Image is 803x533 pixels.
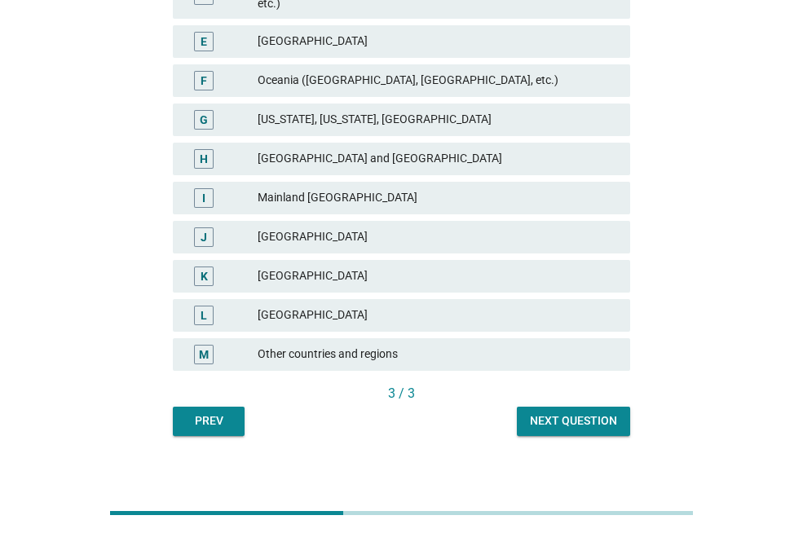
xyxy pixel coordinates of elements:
[199,346,209,363] div: M
[517,407,630,436] button: Next question
[258,227,617,247] div: [GEOGRAPHIC_DATA]
[202,189,205,206] div: I
[258,149,617,169] div: [GEOGRAPHIC_DATA] and [GEOGRAPHIC_DATA]
[173,384,630,403] div: 3 / 3
[258,188,617,208] div: Mainland [GEOGRAPHIC_DATA]
[201,72,207,89] div: F
[258,32,617,51] div: [GEOGRAPHIC_DATA]
[201,228,207,245] div: J
[201,33,207,50] div: E
[258,71,617,90] div: Oceania ([GEOGRAPHIC_DATA], [GEOGRAPHIC_DATA], etc.)
[201,267,208,284] div: K
[258,110,617,130] div: [US_STATE], [US_STATE], [GEOGRAPHIC_DATA]
[201,306,207,324] div: L
[173,407,245,436] button: Prev
[186,412,232,429] div: Prev
[258,266,617,286] div: [GEOGRAPHIC_DATA]
[258,345,617,364] div: Other countries and regions
[200,150,208,167] div: H
[530,412,617,429] div: Next question
[258,306,617,325] div: [GEOGRAPHIC_DATA]
[200,111,208,128] div: G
